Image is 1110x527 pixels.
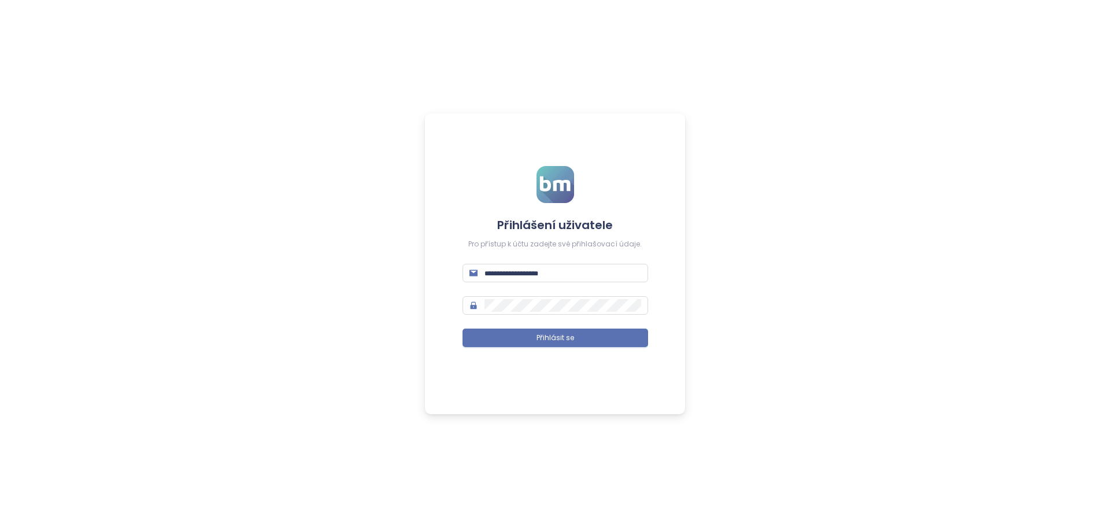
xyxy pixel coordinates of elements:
span: lock [469,301,478,309]
span: Přihlásit se [536,333,574,344]
div: Pro přístup k účtu zadejte své přihlašovací údaje. [462,239,648,250]
h4: Přihlášení uživatele [462,217,648,233]
button: Přihlásit se [462,329,648,347]
span: mail [469,269,478,277]
img: logo [536,166,574,203]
